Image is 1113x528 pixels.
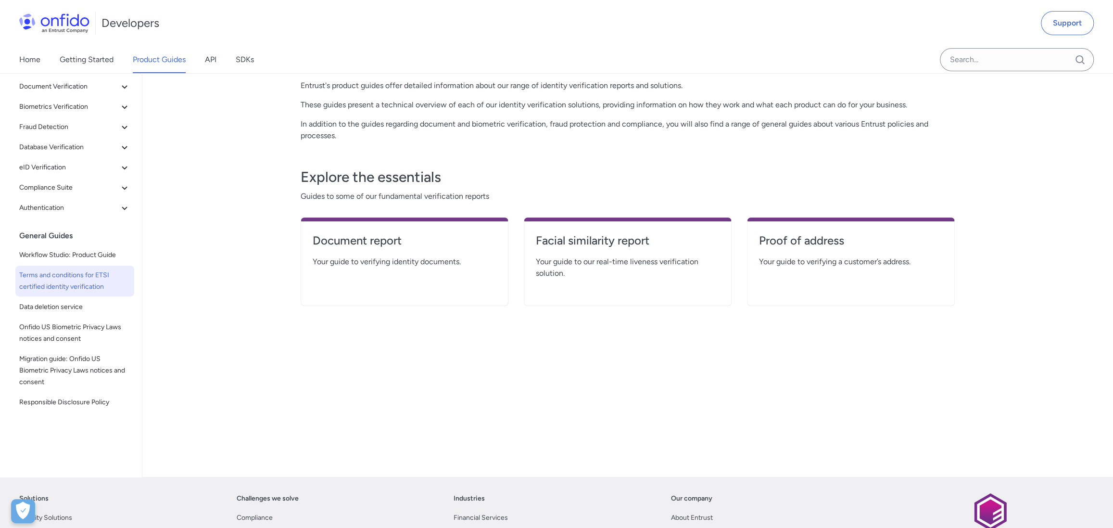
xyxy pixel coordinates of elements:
[19,162,119,173] span: eID Verification
[15,158,134,177] button: eID Verification
[19,13,89,33] img: Onfido Logo
[205,46,216,73] a: API
[313,233,496,256] a: Document report
[19,493,49,504] a: Solutions
[19,226,138,245] div: General Guides
[101,15,159,31] h1: Developers
[15,138,134,157] button: Database Verification
[19,301,130,313] span: Data deletion service
[19,322,130,345] span: Onfido US Biometric Privacy Laws notices and consent
[19,397,130,408] span: Responsible Disclosure Policy
[19,202,119,214] span: Authentication
[15,245,134,265] a: Workflow Studio: Product Guide
[15,178,134,197] button: Compliance Suite
[15,349,134,392] a: Migration guide: Onfido US Biometric Privacy Laws notices and consent
[536,233,720,256] a: Facial similarity report
[940,48,1094,71] input: Onfido search input field
[19,353,130,388] span: Migration guide: Onfido US Biometric Privacy Laws notices and consent
[11,499,35,523] button: Open Preferences
[15,297,134,317] a: Data deletion service
[19,81,119,92] span: Document Verification
[133,46,186,73] a: Product Guides
[19,46,40,73] a: Home
[759,256,943,268] span: Your guide to verifying a customer’s address.
[313,233,496,248] h4: Document report
[19,182,119,193] span: Compliance Suite
[301,191,955,202] span: Guides to some of our fundamental verification reports
[1041,11,1094,35] a: Support
[19,101,119,113] span: Biometrics Verification
[15,318,134,348] a: Onfido US Biometric Privacy Laws notices and consent
[19,142,119,153] span: Database Verification
[15,117,134,137] button: Fraud Detection
[671,512,713,524] a: About Entrust
[301,99,955,111] p: These guides present a technical overview of each of our identity verification solutions, providi...
[237,493,299,504] a: Challenges we solve
[15,198,134,218] button: Authentication
[19,270,130,293] span: Terms and conditions for ETSI certified identity verification
[15,97,134,116] button: Biometrics Verification
[15,266,134,296] a: Terms and conditions for ETSI certified identity verification
[237,512,273,524] a: Compliance
[759,233,943,248] h4: Proof of address
[671,493,712,504] a: Our company
[759,233,943,256] a: Proof of address
[454,512,508,524] a: Financial Services
[60,46,114,73] a: Getting Started
[454,493,485,504] a: Industries
[19,121,119,133] span: Fraud Detection
[11,499,35,523] div: Cookie Preferences
[15,393,134,412] a: Responsible Disclosure Policy
[236,46,254,73] a: SDKs
[301,118,955,142] p: In addition to the guides regarding document and biometric verification, fraud protection and com...
[313,256,496,268] span: Your guide to verifying identity documents.
[15,77,134,96] button: Document Verification
[301,167,955,187] h3: Explore the essentials
[301,80,955,91] p: Entrust's product guides offer detailed information about our range of identity verification repo...
[19,512,72,524] a: Identity Solutions
[536,233,720,248] h4: Facial similarity report
[536,256,720,279] span: Your guide to our real-time liveness verification solution.
[19,249,130,261] span: Workflow Studio: Product Guide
